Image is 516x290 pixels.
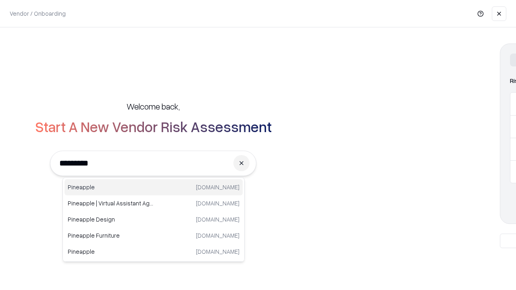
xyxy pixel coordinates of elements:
p: [DOMAIN_NAME] [196,247,239,256]
h2: Start A New Vendor Risk Assessment [35,118,272,135]
p: [DOMAIN_NAME] [196,183,239,191]
p: Pineapple [68,247,154,256]
p: [DOMAIN_NAME] [196,215,239,224]
p: [DOMAIN_NAME] [196,231,239,240]
p: [DOMAIN_NAME] [196,199,239,207]
p: Pineapple Furniture [68,231,154,240]
p: Vendor / Onboarding [10,9,66,18]
p: Pineapple Design [68,215,154,224]
div: Suggestions [62,177,245,262]
h5: Welcome back, [127,101,180,112]
p: Pineapple [68,183,154,191]
p: Pineapple | Virtual Assistant Agency [68,199,154,207]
